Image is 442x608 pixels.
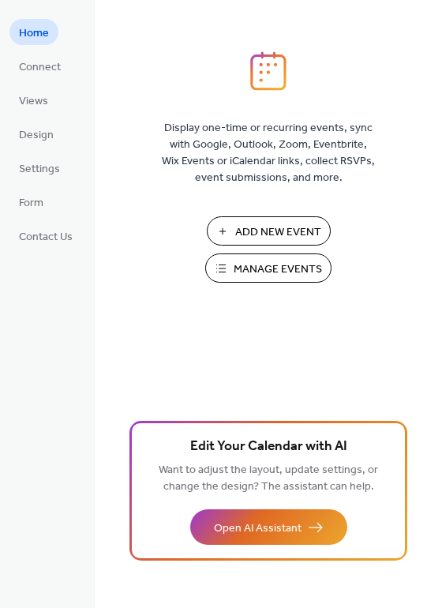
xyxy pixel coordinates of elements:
a: Views [9,87,58,113]
span: Connect [19,59,61,76]
a: Home [9,19,58,45]
button: Manage Events [205,253,331,283]
button: Add New Event [207,216,331,246]
a: Contact Us [9,223,82,249]
a: Form [9,189,53,215]
span: Display one-time or recurring events, sync with Google, Outlook, Zoom, Eventbrite, Wix Events or ... [162,120,375,186]
span: Open AI Assistant [214,520,302,537]
span: Views [19,93,48,110]
span: Design [19,127,54,144]
a: Settings [9,155,69,181]
span: Add New Event [235,224,321,241]
span: Form [19,195,43,212]
span: Edit Your Calendar with AI [190,436,347,458]
img: logo_icon.svg [250,51,287,91]
button: Open AI Assistant [190,509,347,545]
span: Home [19,25,49,42]
a: Connect [9,53,70,79]
a: Design [9,121,63,147]
span: Settings [19,161,60,178]
span: Contact Us [19,229,73,246]
span: Want to adjust the layout, update settings, or change the design? The assistant can help. [159,460,378,497]
span: Manage Events [234,261,322,278]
